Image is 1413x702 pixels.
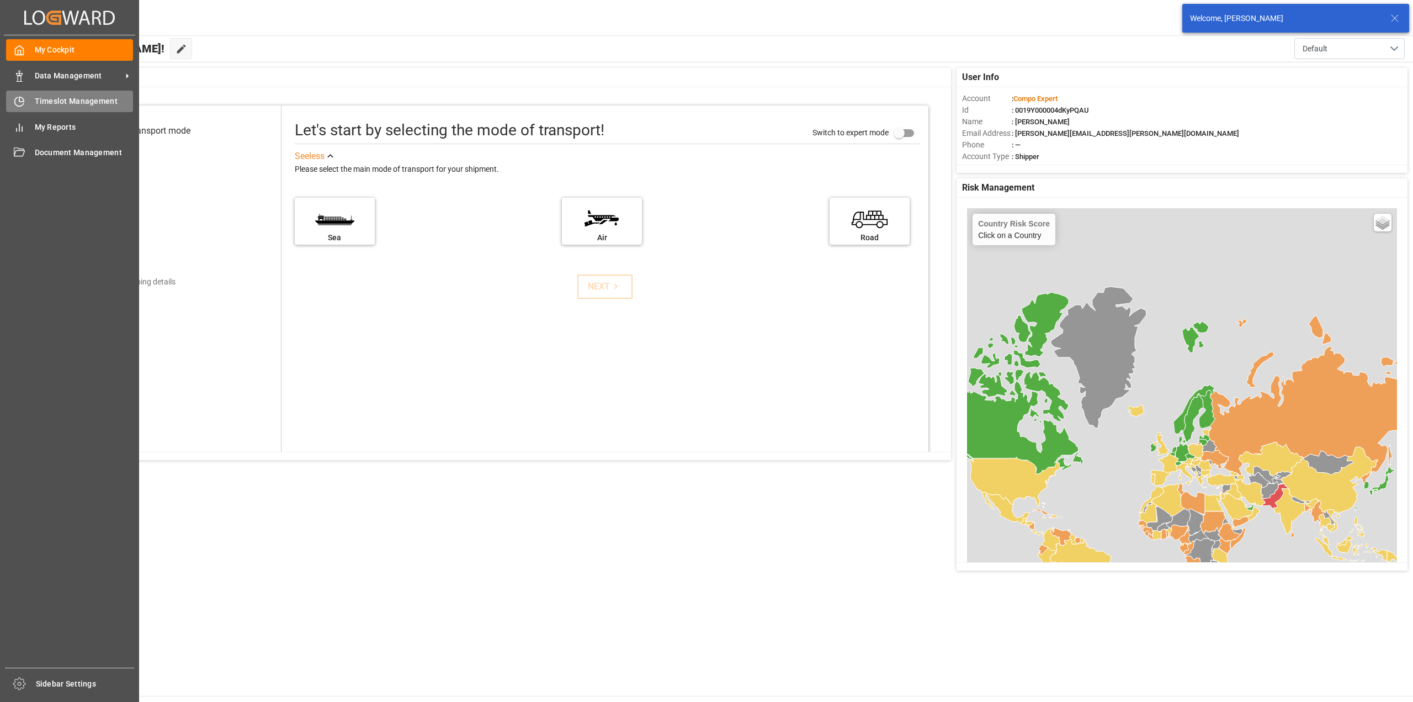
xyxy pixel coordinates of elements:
[1013,94,1058,103] span: Compo Expert
[962,116,1012,128] span: Name
[35,147,134,159] span: Document Management
[6,116,133,138] a: My Reports
[962,93,1012,104] span: Account
[567,232,636,244] div: Air
[1012,106,1089,114] span: : 0019Y000004dKyPQAU
[35,96,134,107] span: Timeslot Management
[1374,214,1391,231] a: Layers
[1012,129,1239,138] span: : [PERSON_NAME][EMAIL_ADDRESS][PERSON_NAME][DOMAIN_NAME]
[1012,118,1070,126] span: : [PERSON_NAME]
[295,119,604,142] div: Let's start by selecting the mode of transport!
[105,124,190,138] div: Select transport mode
[1190,13,1380,24] div: Welcome, [PERSON_NAME]
[962,151,1012,162] span: Account Type
[588,280,621,293] div: NEXT
[35,44,134,56] span: My Cockpit
[36,678,135,690] span: Sidebar Settings
[295,150,325,163] div: See less
[6,39,133,61] a: My Cockpit
[6,91,133,112] a: Timeslot Management
[978,219,1050,228] h4: Country Risk Score
[962,139,1012,151] span: Phone
[1012,94,1058,103] span: :
[1303,43,1327,55] span: Default
[35,70,122,82] span: Data Management
[1012,141,1021,149] span: : —
[300,232,369,244] div: Sea
[295,163,921,176] div: Please select the main mode of transport for your shipment.
[962,104,1012,116] span: Id
[962,71,999,84] span: User Info
[812,128,889,137] span: Switch to expert mode
[35,122,134,133] span: My Reports
[962,128,1012,139] span: Email Address
[1012,152,1039,161] span: : Shipper
[577,275,633,299] button: NEXT
[835,232,904,244] div: Road
[962,181,1034,194] span: Risk Management
[6,142,133,163] a: Document Management
[1294,38,1405,59] button: open menu
[107,276,176,288] div: Add shipping details
[978,219,1050,240] div: Click on a Country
